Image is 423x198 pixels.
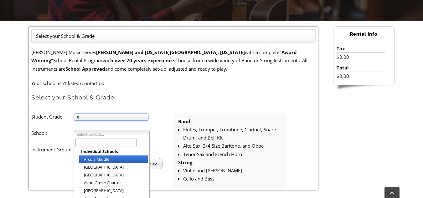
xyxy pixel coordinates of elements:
li: [GEOGRAPHIC_DATA] [79,171,148,179]
li: Violin and [PERSON_NAME] [183,166,282,175]
li: Avon Grove Charter [79,179,148,187]
li: Arcola Middle [79,155,148,163]
a: Contact us [81,80,104,86]
li: [GEOGRAPHIC_DATA] [79,163,148,171]
li: $0.00 [337,72,385,80]
img: sidebar-footer.png [333,85,395,91]
li: Tax [337,44,385,53]
span: 5 [77,114,140,121]
p: Your school isn't listed? [31,79,316,87]
li: Total [337,63,385,72]
label: School: [31,129,74,137]
li: Flutes, Trumpet, Trombone, Clarinet, Snare Drum, and Bell Kit [183,125,282,142]
h2: Rental Info [333,29,394,40]
label: Student Grade: [31,113,74,121]
li: Alto Sax, 3/4 Size Baritone, and Oboe [183,142,282,150]
strong: String: [178,159,193,165]
label: Instrument Group: [31,145,74,154]
strong: [PERSON_NAME] and [US_STATE][GEOGRAPHIC_DATA], [US_STATE] [96,49,245,55]
li: [GEOGRAPHIC_DATA] [79,187,148,195]
strong: with over 70 years experience. [102,57,175,63]
li: Individual Schools [79,148,148,155]
p: [PERSON_NAME] Music serves with a complete School Rental Program Choose from a wide variety of Ba... [31,48,316,73]
strong: Band: [178,118,192,124]
li: $0.00 [337,53,385,61]
strong: School Approved [65,66,105,72]
li: Tenor Sax and French Horn [183,150,282,158]
h2: Select your School & Grade [31,94,316,101]
li: Select your School & Grade [36,32,95,40]
span: Select School... [77,130,141,138]
li: Cello and Bass [183,175,282,183]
